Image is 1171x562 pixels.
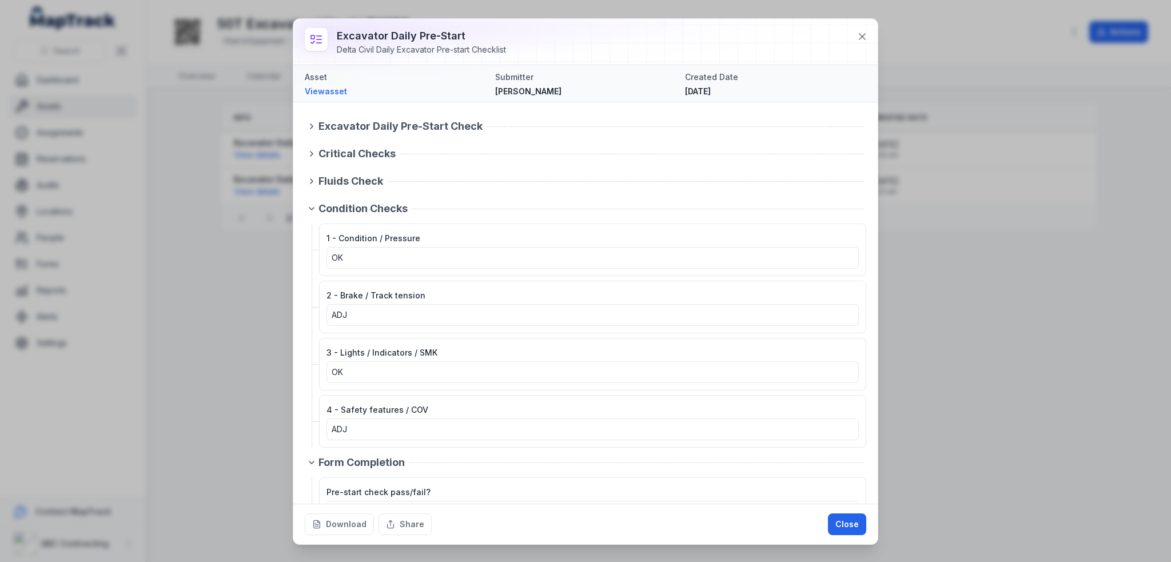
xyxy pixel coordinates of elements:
span: OK [332,367,343,377]
span: ADJ [332,424,347,434]
span: Excavator Daily Pre-Start Check [318,118,483,134]
span: Submitter [495,72,533,82]
span: Critical Checks [318,146,396,162]
a: Viewasset [305,86,486,97]
span: Condition Checks [318,201,408,217]
button: Download [305,513,374,535]
span: [PERSON_NAME] [495,86,561,96]
span: Asset [305,72,327,82]
span: 3 - Lights / Indicators / SMK [326,348,437,357]
span: Form Completion [318,455,405,471]
span: [DATE] [685,86,711,96]
span: 1 - Condition / Pressure [326,233,420,243]
time: 22/08/2025, 6:22:23 am [685,86,711,96]
span: Pre-start check pass/fail? [326,487,431,497]
span: ADJ [332,310,347,320]
button: Share [379,513,432,535]
span: 2 - Brake / Track tension [326,290,425,300]
span: Created Date [685,72,738,82]
span: OK [332,253,343,262]
div: Delta Civil Daily Excavator Pre-start Checklist [337,44,506,55]
h3: Excavator Daily Pre-start [337,28,506,44]
span: 4 - Safety features / COV [326,405,428,414]
button: Close [828,513,866,535]
span: Fluids Check [318,173,383,189]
